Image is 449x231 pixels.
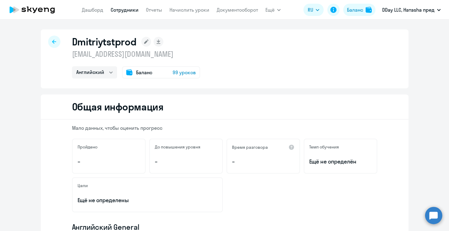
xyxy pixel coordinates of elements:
p: – [78,158,140,166]
a: Отчеты [146,7,162,13]
span: RU [308,6,313,13]
h1: Dmitriytstprod [72,36,137,48]
button: DDay LLC, Натаsha пред [379,2,444,17]
h5: Пройдено [78,144,97,150]
img: balance [366,7,372,13]
span: Ещё [265,6,275,13]
span: 99 уроков [173,69,196,76]
p: – [232,158,295,166]
a: Начислить уроки [169,7,209,13]
a: Сотрудники [111,7,139,13]
span: Ещё не определён [309,158,372,166]
a: Дашборд [82,7,103,13]
h5: Цели [78,183,88,188]
p: Мало данных, чтобы оценить прогресс [72,125,377,131]
h5: Время разговора [232,144,268,150]
p: – [155,158,217,166]
button: Балансbalance [343,4,375,16]
h5: До повышения уровня [155,144,200,150]
h5: Темп обучения [309,144,339,150]
h2: Общая информация [72,101,164,113]
span: Баланс [136,69,152,76]
p: [EMAIL_ADDRESS][DOMAIN_NAME] [72,49,200,59]
button: RU [303,4,324,16]
a: Документооборот [217,7,258,13]
div: Баланс [347,6,363,13]
p: Ещё не определены [78,196,217,204]
button: Ещё [265,4,281,16]
p: DDay LLC, Натаsha пред [382,6,435,13]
